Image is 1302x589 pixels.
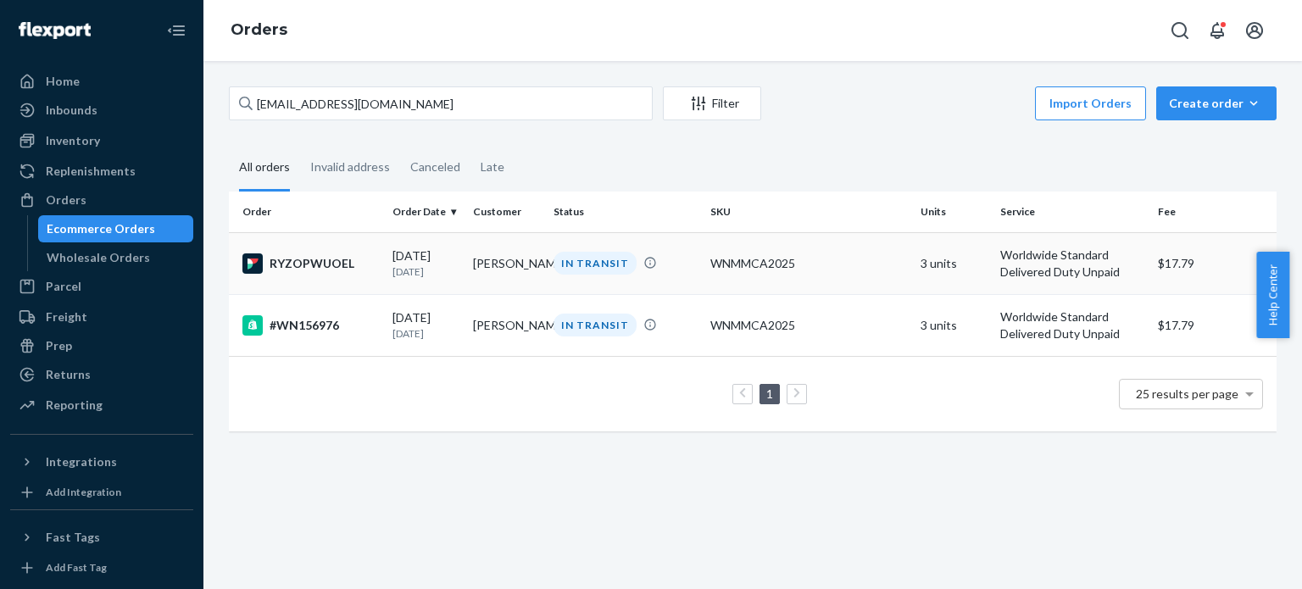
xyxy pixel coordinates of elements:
[10,361,193,388] a: Returns
[466,232,547,294] td: [PERSON_NAME]
[547,192,704,232] th: Status
[1000,247,1143,281] p: Worldwide Standard Delivered Duty Unpaid
[46,132,100,149] div: Inventory
[392,309,459,341] div: [DATE]
[46,308,87,325] div: Freight
[1151,232,1277,294] td: $17.79
[46,397,103,414] div: Reporting
[46,278,81,295] div: Parcel
[1000,308,1143,342] p: Worldwide Standard Delivered Duty Unpaid
[481,145,504,189] div: Late
[310,145,390,189] div: Invalid address
[914,294,994,356] td: 3 units
[242,315,379,336] div: #WN156976
[763,386,776,401] a: Page 1 is your current page
[10,273,193,300] a: Parcel
[229,86,653,120] input: Search orders
[46,453,117,470] div: Integrations
[1256,252,1289,338] button: Help Center
[10,392,193,419] a: Reporting
[46,337,72,354] div: Prep
[1035,86,1146,120] button: Import Orders
[10,303,193,331] a: Freight
[1151,294,1277,356] td: $17.79
[46,73,80,90] div: Home
[554,252,637,275] div: IN TRANSIT
[10,558,193,578] a: Add Fast Tag
[914,192,994,232] th: Units
[1169,95,1264,112] div: Create order
[46,485,121,499] div: Add Integration
[46,529,100,546] div: Fast Tags
[1156,86,1277,120] button: Create order
[38,215,194,242] a: Ecommerce Orders
[1151,192,1277,232] th: Fee
[473,204,540,219] div: Customer
[239,145,290,192] div: All orders
[392,264,459,279] p: [DATE]
[10,158,193,185] a: Replenishments
[993,192,1150,232] th: Service
[386,192,466,232] th: Order Date
[46,560,107,575] div: Add Fast Tag
[47,220,155,237] div: Ecommerce Orders
[914,232,994,294] td: 3 units
[229,192,386,232] th: Order
[10,186,193,214] a: Orders
[710,255,906,272] div: WNMMCA2025
[10,97,193,124] a: Inbounds
[1200,14,1234,47] button: Open notifications
[217,6,301,55] ol: breadcrumbs
[392,326,459,341] p: [DATE]
[1238,14,1271,47] button: Open account menu
[1136,386,1238,401] span: 25 results per page
[10,448,193,475] button: Integrations
[47,249,150,266] div: Wholesale Orders
[10,524,193,551] button: Fast Tags
[46,192,86,208] div: Orders
[554,314,637,336] div: IN TRANSIT
[10,332,193,359] a: Prep
[663,86,761,120] button: Filter
[410,145,460,189] div: Canceled
[46,163,136,180] div: Replenishments
[392,247,459,279] div: [DATE]
[710,317,906,334] div: WNMMCA2025
[10,68,193,95] a: Home
[46,102,97,119] div: Inbounds
[242,253,379,274] div: RYZOPWUOEL
[46,366,91,383] div: Returns
[664,95,760,112] div: Filter
[231,20,287,39] a: Orders
[159,14,193,47] button: Close Navigation
[10,482,193,503] a: Add Integration
[1163,14,1197,47] button: Open Search Box
[704,192,913,232] th: SKU
[19,22,91,39] img: Flexport logo
[10,127,193,154] a: Inventory
[466,294,547,356] td: [PERSON_NAME]
[38,244,194,271] a: Wholesale Orders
